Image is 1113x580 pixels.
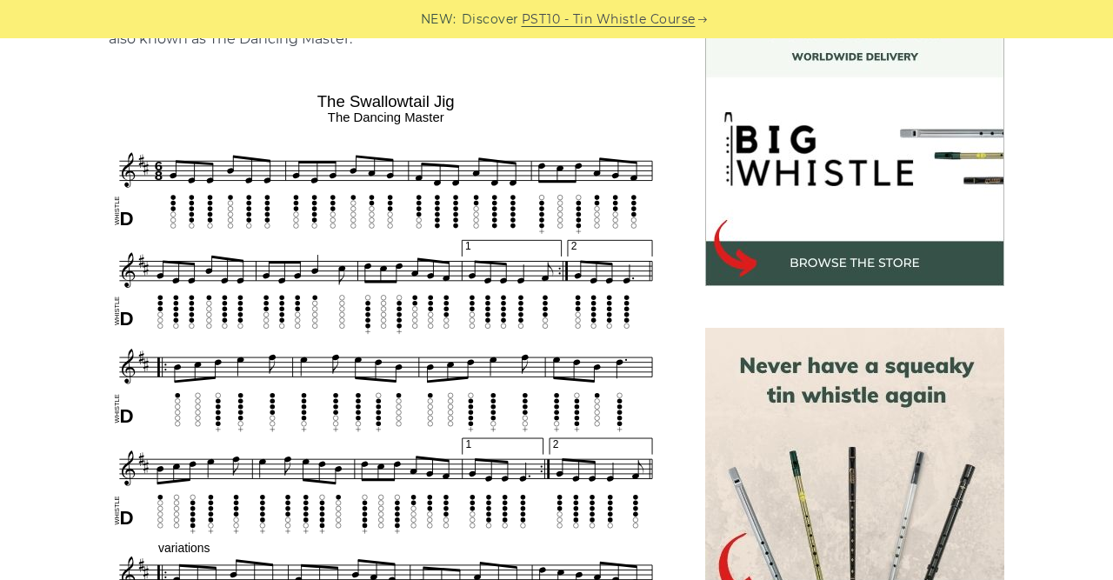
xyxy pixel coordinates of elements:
[421,10,457,30] span: NEW:
[522,10,696,30] a: PST10 - Tin Whistle Course
[462,10,519,30] span: Discover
